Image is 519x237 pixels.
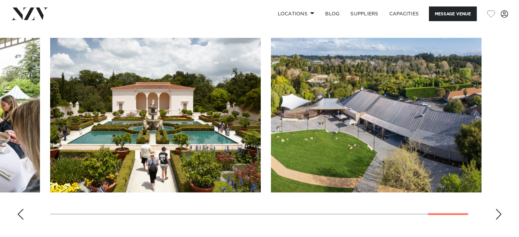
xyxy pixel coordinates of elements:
a: SUPPLIERS [345,6,384,21]
img: nzv-logo.png [11,8,48,20]
swiper-slide: 19 / 20 [50,38,261,192]
swiper-slide: 20 / 20 [271,38,481,192]
a: Locations [272,6,320,21]
button: Message Venue [429,6,477,21]
a: BLOG [320,6,345,21]
a: Capacities [384,6,424,21]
